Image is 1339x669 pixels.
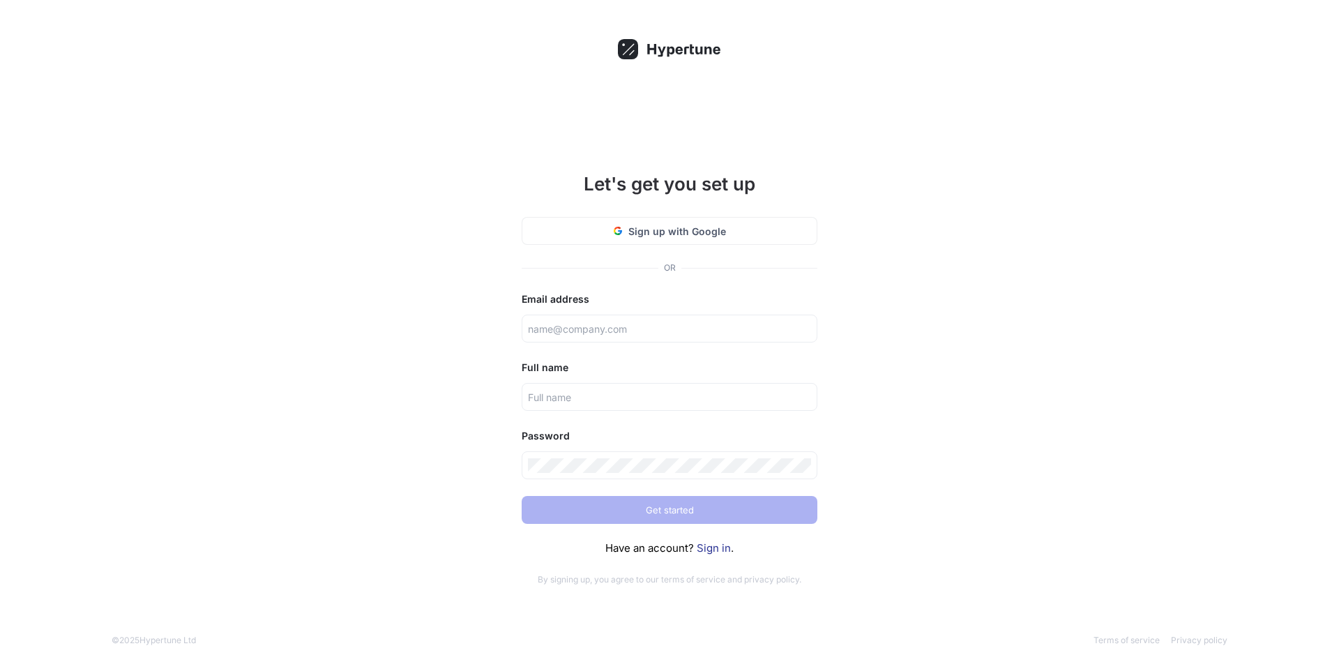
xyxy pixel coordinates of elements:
p: By signing up, you agree to our and . [522,573,817,586]
div: Full name [522,359,817,376]
div: Password [522,428,817,444]
a: Sign in [697,541,731,555]
a: Privacy policy [1171,635,1227,645]
a: terms of service [661,574,725,585]
input: name@company.com [528,322,811,336]
a: privacy policy [744,574,799,585]
div: OR [664,262,676,274]
input: Full name [528,390,811,405]
h1: Let's get you set up [522,170,817,197]
div: © 2025 Hypertune Ltd [112,634,196,647]
span: Get started [646,506,694,514]
div: Have an account? . [522,541,817,557]
button: Sign up with Google [522,217,817,245]
a: Terms of service [1094,635,1160,645]
span: Sign up with Google [628,224,726,239]
button: Get started [522,496,817,524]
div: Email address [522,291,817,308]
